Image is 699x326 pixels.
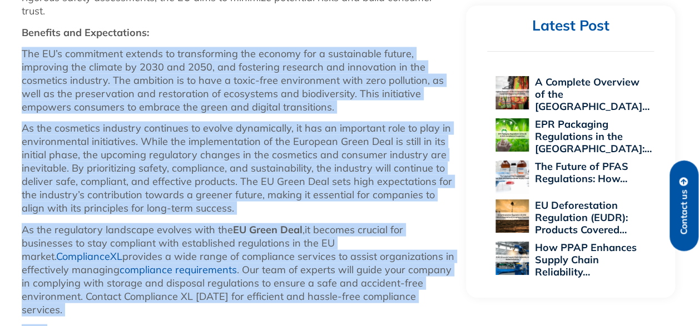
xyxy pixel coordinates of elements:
a: ComplianceXL [56,250,122,263]
img: EPR Packaging Regulations in the US: A 2025 Compliance Perspective [495,118,529,152]
p: The EU’s commitment extends to transforming the economy for a sustainable future, improving the c... [22,47,455,114]
a: A Complete Overview of the [GEOGRAPHIC_DATA]… [534,76,649,113]
h2: Latest Post [487,17,654,35]
p: As the regulatory landscape evolves with the ,it becomes crucial for businesses to stay compliant... [22,223,455,317]
a: EPR Packaging Regulations in the [GEOGRAPHIC_DATA]:… [534,118,651,155]
a: compliance requirements [120,263,237,276]
img: EU Deforestation Regulation (EUDR): Products Covered and Compliance Essentials [495,199,529,233]
img: The Future of PFAS Regulations: How 2025 Will Reshape Global Supply Chains [495,161,529,194]
img: How PPAP Enhances Supply Chain Reliability Across Global Industries [495,242,529,275]
strong: EU Green Deal [233,223,303,236]
p: As the cosmetics industry continues to evolve dynamically, it has an important role to play in en... [22,122,455,215]
img: A Complete Overview of the EU Personal Protective Equipment Regulation 2016/425 [495,76,529,109]
strong: Benefits and Expectations: [22,26,149,39]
